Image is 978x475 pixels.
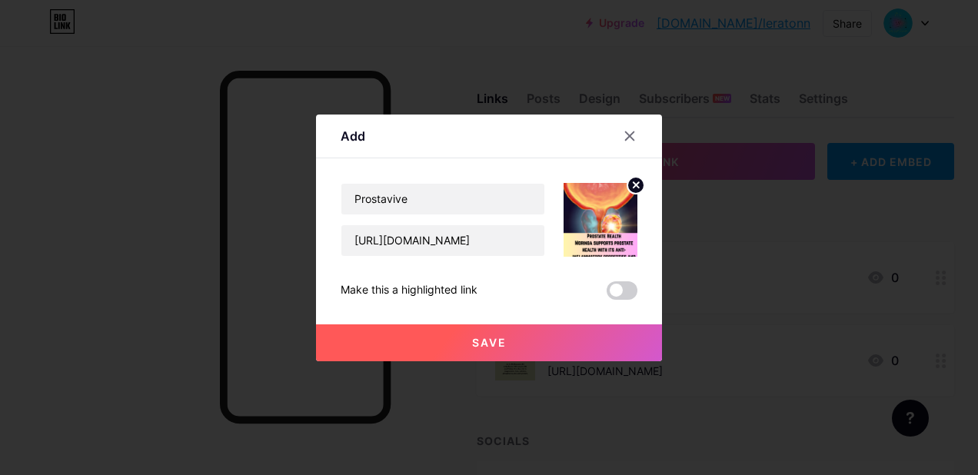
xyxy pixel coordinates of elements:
[341,184,544,214] input: Title
[472,336,507,349] span: Save
[341,225,544,256] input: URL
[316,324,662,361] button: Save
[341,281,477,300] div: Make this a highlighted link
[341,127,365,145] div: Add
[564,183,637,257] img: link_thumbnail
